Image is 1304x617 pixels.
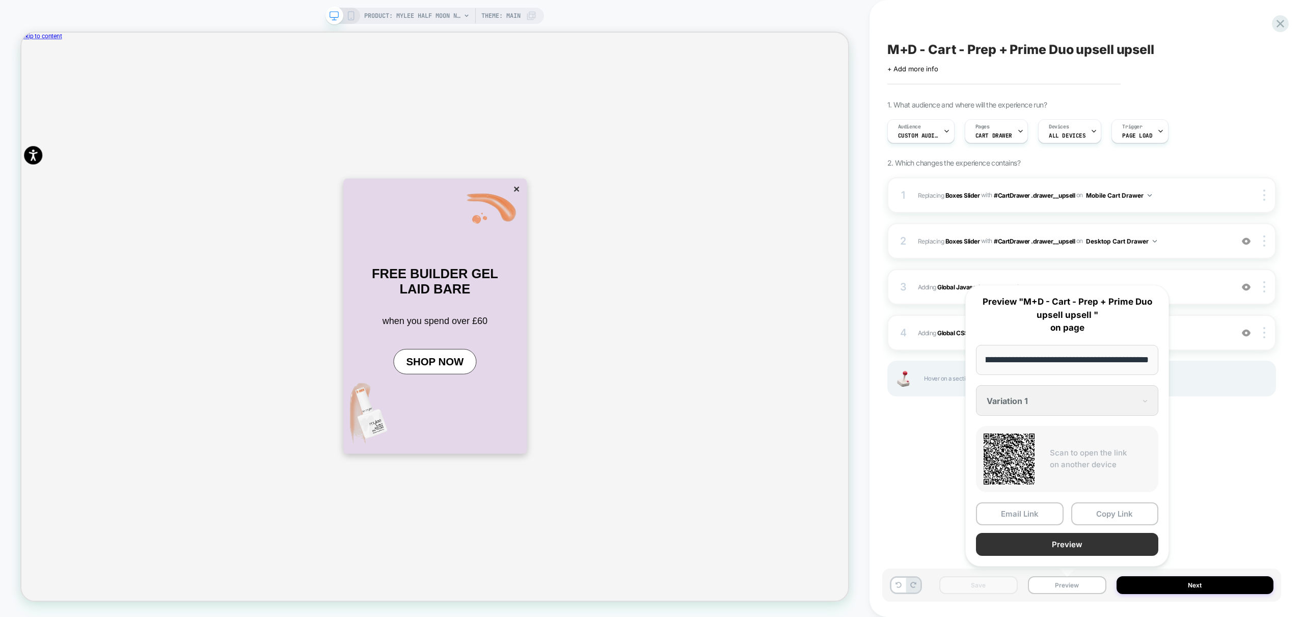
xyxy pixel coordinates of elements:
[1242,237,1251,246] img: crossed eye
[1122,132,1152,139] span: Page Load
[893,371,914,387] img: Joystick
[1049,132,1085,139] span: ALL DEVICES
[937,283,985,290] b: Global Javascript
[1242,329,1251,337] img: crossed eye
[1049,123,1069,130] span: Devices
[1153,240,1157,243] img: down arrow
[1076,235,1083,247] span: on
[1071,502,1159,525] button: Copy Link
[937,329,998,336] b: Global CSS Stylesheet
[1050,447,1151,470] p: Scan to open the link on another device
[981,237,992,245] span: WITH
[496,422,607,455] a: SHOP NOW
[887,158,1020,167] span: 2. Which changes the experience contains?
[899,278,909,296] div: 3
[918,327,1228,339] span: Adding
[1028,576,1106,594] button: Preview
[1148,194,1152,197] img: down arrow
[1263,281,1265,292] img: close
[899,324,909,342] div: 4
[976,296,1158,335] p: Preview "M+D - Cart - Prep + Prime Duo upsell upsell " on page
[887,100,1047,109] span: 1. What audience and where will the experience run?
[1122,123,1142,130] span: Trigger
[918,237,980,245] span: Replacing
[975,132,1012,139] span: CART DRAWER
[899,232,909,250] div: 2
[945,237,980,245] b: Boxes Slider
[364,8,461,24] span: PRODUCT: Mylee Half Moon Nail Files [3 pack double sided file 100 180 grit]
[918,191,980,199] span: Replacing
[1086,235,1157,248] button: Desktop Cart Drawer
[924,370,1265,387] span: Hover on a section in order to edit or
[981,191,992,199] span: WITH
[1086,189,1152,202] button: Mobile Cart Drawer
[994,237,1075,245] span: #CartDrawer .drawer__upsell
[976,502,1064,525] button: Email Link
[1263,327,1265,338] img: close
[1117,576,1273,594] button: Next
[653,200,667,217] button: ×
[887,65,938,73] span: + Add more info
[899,186,909,204] div: 1
[898,123,921,130] span: Audience
[887,42,1154,57] span: M+D - Cart - Prep + Prime Duo upsell upsell
[407,450,518,561] img: gel-polish
[450,312,654,352] h1: FREE BUILDER GEL LAID BARE
[975,123,990,130] span: Pages
[481,377,621,391] div: when you spend over £60
[918,281,1228,293] span: Adding
[898,132,939,139] span: Custom Audience
[1263,190,1265,201] img: close
[939,576,1018,594] button: Save
[1242,283,1251,291] img: crossed eye
[566,185,677,297] img: gel-strip
[481,8,521,24] span: Theme: MAIN
[994,191,1075,199] span: #CartDrawer .drawer__upsell
[945,191,980,199] b: Boxes Slider
[976,533,1158,556] button: Preview
[1076,190,1083,201] span: on
[1263,235,1265,247] img: close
